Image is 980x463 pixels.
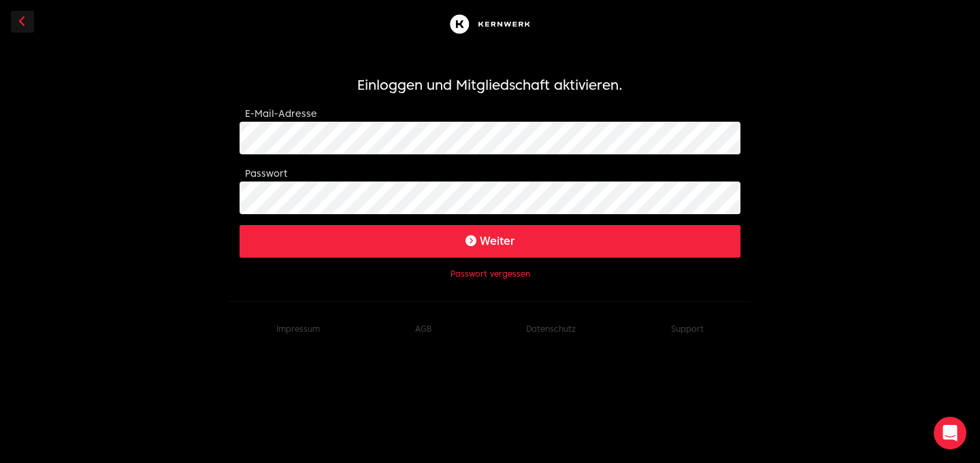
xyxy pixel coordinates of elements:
[240,225,740,258] button: Weiter
[276,324,320,334] a: Impressum
[671,324,704,335] button: Support
[240,75,740,95] h1: Einloggen und Mitgliedschaft aktivieren.
[245,168,287,179] label: Passwort
[451,269,530,279] button: Passwort vergessen
[415,324,431,334] a: AGB
[934,417,966,449] div: Open Intercom Messenger
[526,324,576,334] a: Datenschutz
[446,11,534,37] img: Kernwerk®
[245,108,317,119] label: E-Mail-Adresse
